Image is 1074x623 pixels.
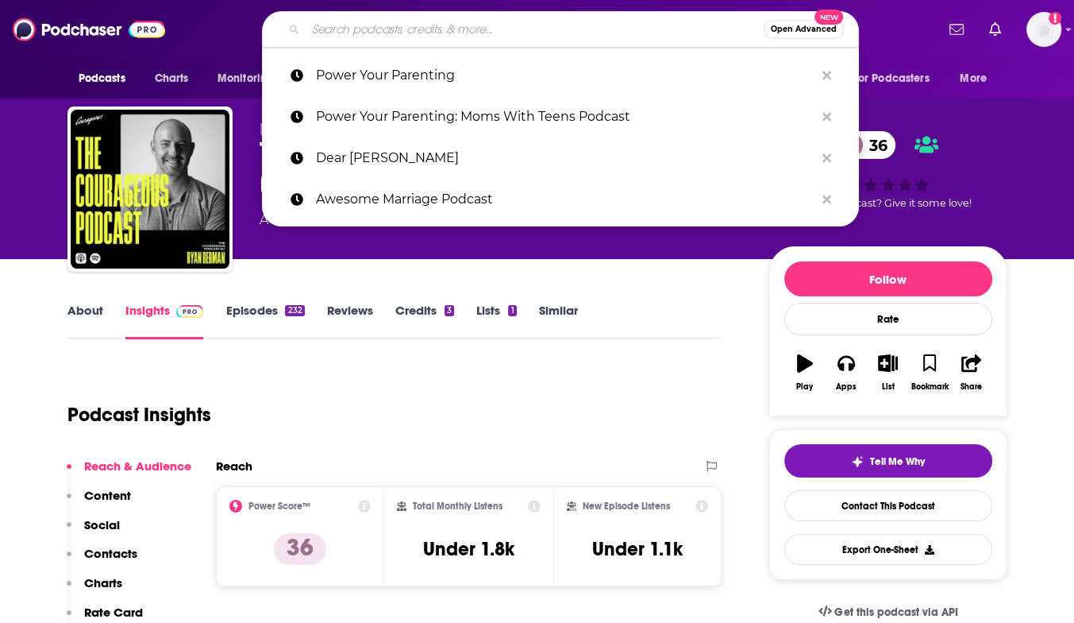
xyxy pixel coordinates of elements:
[853,131,895,159] span: 36
[950,344,991,401] button: Share
[909,344,950,401] button: Bookmark
[910,382,948,392] div: Bookmark
[960,382,982,392] div: Share
[84,459,191,474] p: Reach & Audience
[843,64,953,94] button: open menu
[796,382,813,392] div: Play
[84,488,131,503] p: Content
[144,64,198,94] a: Charts
[592,537,683,561] h3: Under 1.1k
[423,537,514,561] h3: Under 1.8k
[84,605,143,620] p: Rate Card
[867,344,908,401] button: List
[176,305,204,318] img: Podchaser Pro
[1026,12,1061,47] img: User Profile
[225,303,304,339] a: Episodes232
[316,137,814,179] p: Dear Shandy
[539,303,578,339] a: Similar
[949,64,1007,94] button: open menu
[413,501,502,512] h2: Total Monthly Listens
[784,444,992,478] button: tell me why sparkleTell Me Why
[583,501,670,512] h2: New Episode Listens
[960,68,987,90] span: More
[84,517,120,532] p: Social
[784,490,992,521] a: Contact This Podcast
[476,303,516,339] a: Lists1
[206,64,294,94] button: open menu
[67,303,103,339] a: About
[67,575,122,605] button: Charts
[67,459,191,488] button: Reach & Audience
[262,96,859,137] a: Power Your Parenting: Moms With Teens Podcast
[84,575,122,590] p: Charts
[882,382,895,392] div: List
[834,606,957,619] span: Get this podcast via API
[508,305,516,316] div: 1
[805,197,972,209] span: Good podcast? Give it some love!
[837,131,895,159] a: 36
[943,16,970,43] a: Show notifications dropdown
[67,64,146,94] button: open menu
[853,68,930,90] span: For Podcasters
[784,303,992,335] div: Rate
[784,534,992,565] button: Export One-Sheet
[764,20,844,39] button: Open AdvancedNew
[285,305,304,316] div: 232
[784,344,826,401] button: Play
[13,14,165,44] img: Podchaser - Follow, Share and Rate Podcasts
[248,501,310,512] h2: Power Score™
[260,211,609,230] div: A weekly podcast
[826,344,867,401] button: Apps
[1049,12,1061,25] svg: Add a profile image
[217,68,274,90] span: Monitoring
[67,546,137,575] button: Contacts
[327,303,373,339] a: Reviews
[771,25,837,33] span: Open Advanced
[71,110,229,269] img: The Courageous Podcast with Ryan Berman
[1026,12,1061,47] button: Show profile menu
[125,303,204,339] a: InsightsPodchaser Pro
[262,179,859,220] a: Awesome Marriage Podcast
[260,121,373,136] span: [PERSON_NAME]
[1026,12,1061,47] span: Logged in as megcassidy
[851,455,864,468] img: tell me why sparkle
[316,55,814,96] p: Power Your Parenting
[316,96,814,137] p: Power Your Parenting: Moms With Teens Podcast
[395,303,454,339] a: Credits3
[262,55,859,96] a: Power Your Parenting
[445,305,454,316] div: 3
[836,382,857,392] div: Apps
[67,403,211,427] h1: Podcast Insights
[306,17,764,42] input: Search podcasts, credits, & more...
[67,517,120,547] button: Social
[784,261,992,296] button: Follow
[262,137,859,179] a: Dear [PERSON_NAME]
[769,121,1007,219] div: 36Good podcast? Give it some love!
[870,455,925,468] span: Tell Me Why
[262,11,859,48] div: Search podcasts, credits, & more...
[814,10,843,25] span: New
[67,488,131,517] button: Content
[274,533,326,565] p: 36
[155,68,189,90] span: Charts
[84,546,137,561] p: Contacts
[79,68,125,90] span: Podcasts
[316,179,814,220] p: Awesome Marriage Podcast
[216,459,252,474] h2: Reach
[983,16,1007,43] a: Show notifications dropdown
